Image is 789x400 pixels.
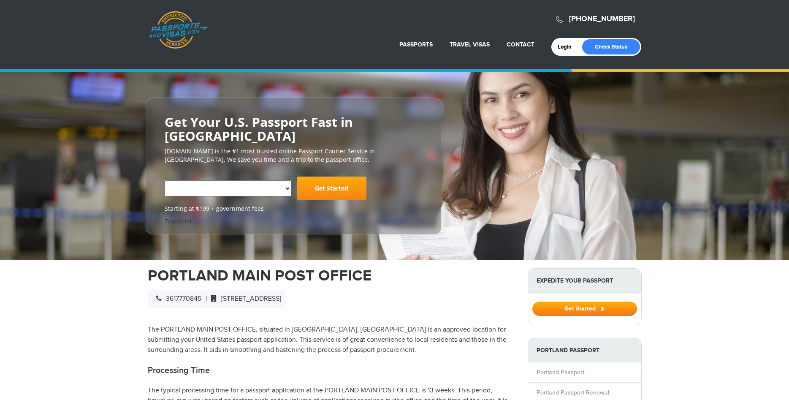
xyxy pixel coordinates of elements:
strong: Portland Passport [528,338,641,362]
button: Get Started [532,302,637,316]
strong: Expedite Your Passport [528,269,641,293]
p: The PORTLAND MAIN POST OFFICE, situated in [GEOGRAPHIC_DATA], [GEOGRAPHIC_DATA] is an approved lo... [148,325,515,355]
h2: Processing Time [148,365,515,376]
a: Travel Visas [450,41,490,48]
a: Portland Passport [537,369,584,376]
a: Check Status [582,39,640,54]
span: 3617770845 [152,295,201,303]
a: Passports [399,41,433,48]
a: Get Started [297,177,366,200]
span: Starting at $199 + government fees [165,204,422,213]
a: Login [558,44,578,50]
p: [DOMAIN_NAME] is the #1 most trusted online Passport Courier Service in [GEOGRAPHIC_DATA]. We sav... [165,147,422,164]
span: [STREET_ADDRESS] [207,295,281,303]
h1: PORTLAND MAIN POST OFFICE [148,268,515,283]
a: Passports & [DOMAIN_NAME] [148,11,208,49]
a: Get Started [532,305,637,312]
div: | [148,290,285,308]
a: [PHONE_NUMBER] [569,14,635,24]
a: Contact [507,41,534,48]
a: Trustpilot [165,217,192,225]
h2: Get Your U.S. Passport Fast in [GEOGRAPHIC_DATA] [165,115,422,143]
a: Portland Passport Renewal [537,389,609,396]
